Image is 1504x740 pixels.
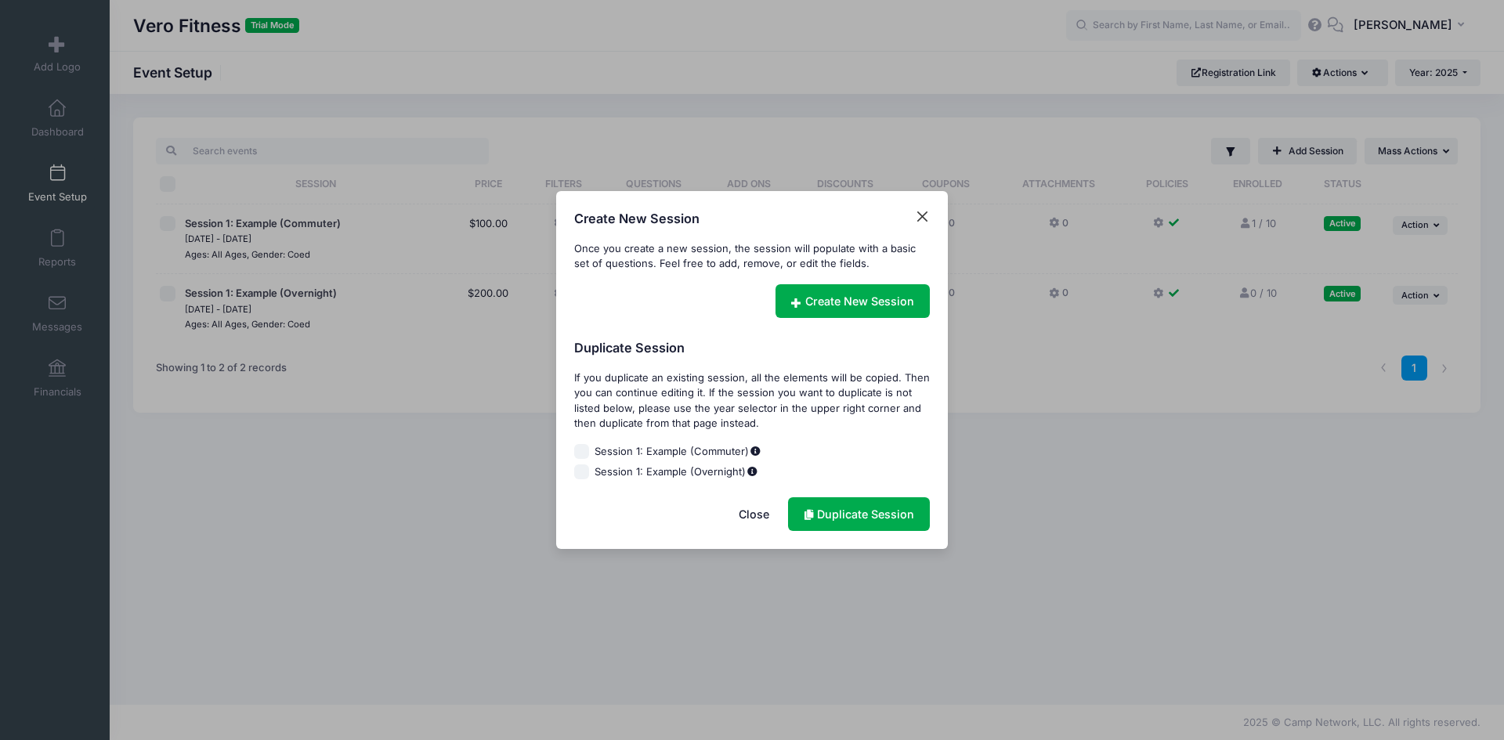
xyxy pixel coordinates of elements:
span: Session 1: Example (Overnight) [595,464,758,480]
input: Session 1: Example (Overnight)%DateRange% [574,464,590,480]
button: Close [722,497,785,531]
span: %DateRange% [746,467,758,477]
div: Once you create a new session, the session will populate with a basic set of questions. Feel free... [574,241,931,272]
h4: Create New Session [574,209,700,228]
span: Session 1: Example (Commuter) [595,444,761,460]
button: Close [915,209,931,225]
a: Duplicate Session [788,497,930,531]
a: Create New Session [775,284,931,318]
h4: Duplicate Session [574,338,931,357]
input: Session 1: Example (Commuter)%DateRange% [574,444,590,460]
div: If you duplicate an existing session, all the elements will be copied. Then you can continue edit... [574,370,931,431]
span: %DateRange% [749,446,761,457]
